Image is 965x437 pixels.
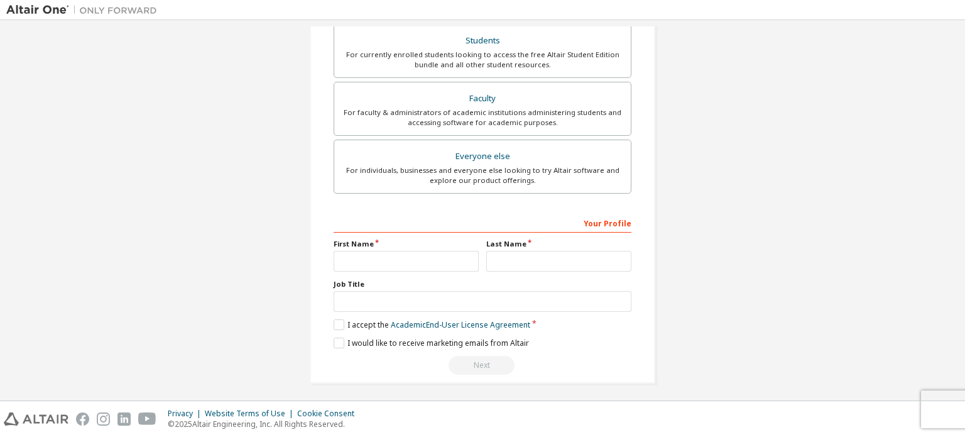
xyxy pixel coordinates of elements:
div: Website Terms of Use [205,409,297,419]
div: For faculty & administrators of academic institutions administering students and accessing softwa... [342,108,623,128]
label: Job Title [334,279,631,289]
div: Students [342,32,623,50]
div: Faculty [342,90,623,108]
div: Cookie Consent [297,409,362,419]
img: facebook.svg [76,412,89,426]
img: altair_logo.svg [4,412,68,426]
div: Your Profile [334,213,631,233]
div: Privacy [168,409,205,419]
label: Last Name [486,239,631,249]
label: I would like to receive marketing emails from Altair [334,338,529,348]
a: Academic End-User License Agreement [391,319,530,330]
img: linkedin.svg [117,412,131,426]
div: For individuals, businesses and everyone else looking to try Altair software and explore our prod... [342,165,623,185]
img: youtube.svg [138,412,156,426]
div: Everyone else [342,148,623,165]
p: © 2025 Altair Engineering, Inc. All Rights Reserved. [168,419,362,429]
img: instagram.svg [97,412,110,426]
div: Read and acccept EULA to continue [334,356,631,375]
label: I accept the [334,319,530,330]
div: For currently enrolled students looking to access the free Altair Student Edition bundle and all ... [342,50,623,70]
label: First Name [334,239,479,249]
img: Altair One [6,4,163,16]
